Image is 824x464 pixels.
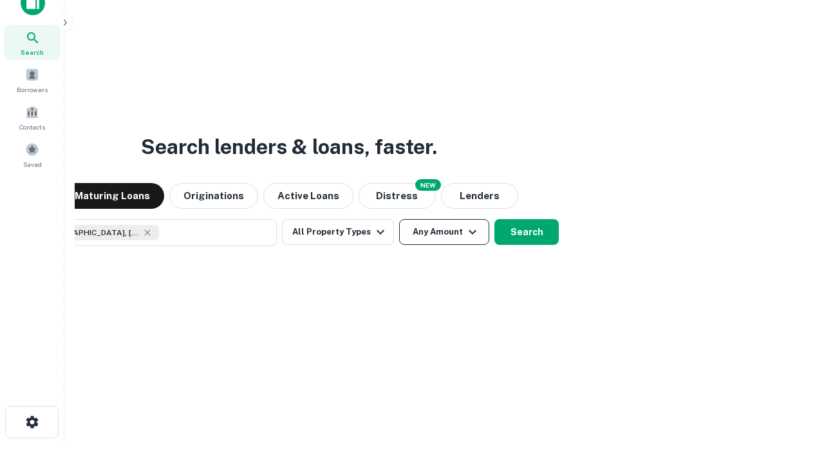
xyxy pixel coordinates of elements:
span: Borrowers [17,84,48,95]
span: [GEOGRAPHIC_DATA], [GEOGRAPHIC_DATA], [GEOGRAPHIC_DATA] [43,227,140,238]
button: Lenders [441,183,518,209]
a: Search [4,25,61,60]
h3: Search lenders & loans, faster. [141,131,437,162]
a: Contacts [4,100,61,135]
button: Search distressed loans with lien and other non-mortgage details. [359,183,436,209]
a: Borrowers [4,63,61,97]
button: Search [494,219,559,245]
a: Saved [4,137,61,172]
button: [GEOGRAPHIC_DATA], [GEOGRAPHIC_DATA], [GEOGRAPHIC_DATA] [19,219,277,246]
button: All Property Types [282,219,394,245]
div: NEW [415,179,441,191]
iframe: Chat Widget [760,361,824,423]
button: Maturing Loans [61,183,164,209]
button: Any Amount [399,219,489,245]
span: Saved [23,159,42,169]
button: Originations [169,183,258,209]
button: Active Loans [263,183,353,209]
span: Contacts [19,122,45,132]
span: Search [21,47,44,57]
